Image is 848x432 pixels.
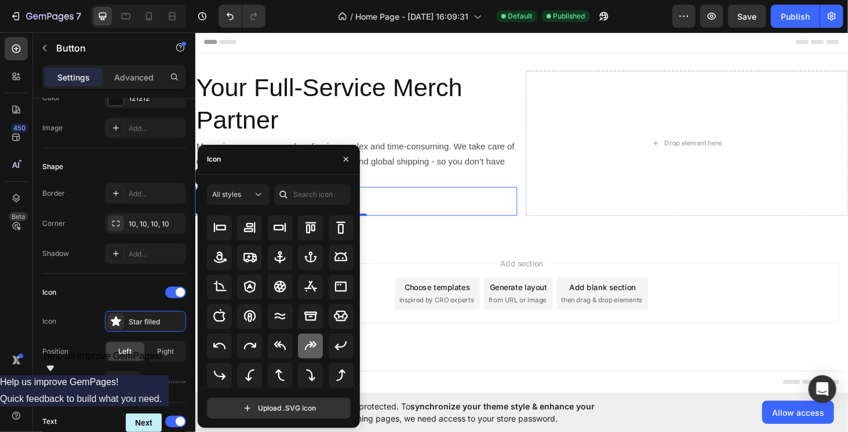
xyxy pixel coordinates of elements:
button: 7 [5,5,86,28]
span: from URL or image [312,281,374,292]
span: All styles [212,190,241,199]
div: Add... [129,123,183,134]
span: then drag & drop elements [390,281,476,292]
div: Choose templates [223,267,293,279]
div: Icon [42,287,56,298]
button: Allow access [762,401,834,424]
span: Save [738,12,757,21]
p: Advanced [114,71,154,83]
div: Image [42,123,63,133]
span: Left [119,346,132,357]
div: Corner [42,218,65,229]
span: synchronize your theme style & enhance your experience [270,401,595,423]
button: Upload .SVG icon [207,398,351,419]
p: Settings [57,71,90,83]
div: Beta [9,212,28,221]
div: Star filled [129,317,183,327]
div: Upload .SVG icon [242,402,316,414]
button: Publish [771,5,820,28]
button: Show survey - Help us improve GemPages! [43,351,162,375]
div: Shadow [42,248,69,259]
span: Default [508,11,533,21]
span: / [351,10,354,23]
span: Right [158,346,174,357]
div: Add... [129,189,183,199]
div: Generate layout [314,267,375,279]
div: Icon [207,154,221,164]
div: Open Intercom Messenger [809,375,836,403]
p: Button [56,41,155,55]
div: 450 [11,123,28,133]
span: Add section [321,241,376,254]
div: Drop element here [500,115,562,124]
div: Shape [42,162,63,172]
button: Save [728,5,766,28]
div: Publish [781,10,810,23]
div: Add... [129,249,183,259]
input: Search icon [274,184,351,205]
p: 7 [76,9,81,23]
div: Icon [42,316,56,327]
div: Position [42,346,68,357]
span: Allow access [772,407,824,419]
span: Help us improve GemPages! [43,351,162,361]
span: Your page is password protected. To when designing pages, we need access to your store password. [270,400,640,424]
div: Undo/Redo [219,5,265,28]
span: Published [554,11,585,21]
span: inspired by CRO experts [217,281,297,292]
div: Border [42,188,65,199]
span: Home Page - [DATE] 16:09:31 [356,10,469,23]
div: 10, 10, 10, 10 [129,219,183,229]
iframe: Design area [195,31,848,394]
div: 121212 [129,93,183,104]
button: All styles [207,184,270,205]
div: Add blank section [399,267,470,279]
